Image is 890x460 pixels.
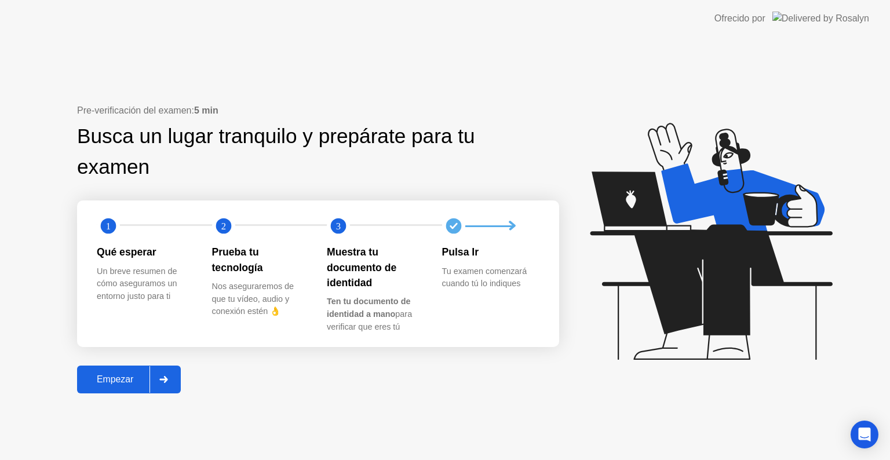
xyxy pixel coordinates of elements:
[221,221,225,232] text: 2
[327,244,424,290] div: Muestra tu documento de identidad
[851,421,878,448] div: Open Intercom Messenger
[97,244,194,260] div: Qué esperar
[106,221,111,232] text: 1
[77,366,181,393] button: Empezar
[81,374,149,385] div: Empezar
[194,105,218,115] b: 5 min
[714,12,765,25] div: Ofrecido por
[442,265,539,290] div: Tu examen comenzará cuando tú lo indiques
[327,297,410,319] b: Ten tu documento de identidad a mano
[97,265,194,303] div: Un breve resumen de cómo aseguramos un entorno justo para ti
[442,244,539,260] div: Pulsa Ir
[336,221,341,232] text: 3
[327,295,424,333] div: para verificar que eres tú
[212,280,309,318] div: Nos aseguraremos de que tu vídeo, audio y conexión estén 👌
[212,244,309,275] div: Prueba tu tecnología
[77,121,486,182] div: Busca un lugar tranquilo y prepárate para tu examen
[77,104,559,118] div: Pre-verificación del examen:
[772,12,869,25] img: Delivered by Rosalyn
